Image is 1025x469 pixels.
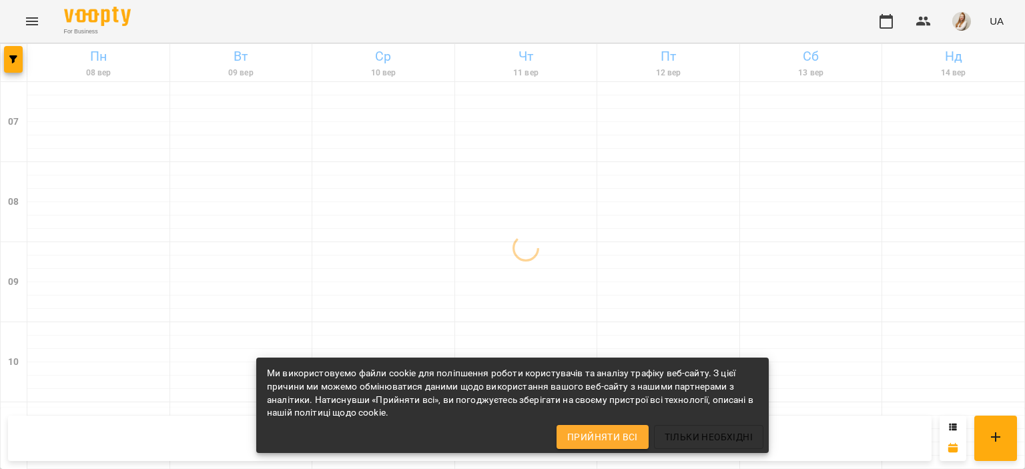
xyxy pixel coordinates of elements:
span: Прийняти всі [567,429,638,445]
h6: Пт [599,46,737,67]
h6: 09 вер [172,67,310,79]
h6: 10 [8,355,19,370]
h6: 09 [8,275,19,290]
span: For Business [64,27,131,36]
h6: 13 вер [742,67,880,79]
h6: Чт [457,46,595,67]
div: Ми використовуємо файли cookie для поліпшення роботи користувачів та аналізу трафіку веб-сайту. З... [267,362,758,425]
h6: Ср [314,46,452,67]
h6: 10 вер [314,67,452,79]
h6: Сб [742,46,880,67]
h6: 08 [8,195,19,209]
button: Тільки необхідні [654,425,763,449]
img: Voopty Logo [64,7,131,26]
h6: Нд [884,46,1022,67]
h6: 07 [8,115,19,129]
h6: Вт [172,46,310,67]
span: UA [990,14,1004,28]
button: UA [984,9,1009,33]
button: Прийняти всі [557,425,649,449]
span: Тільки необхідні [665,429,753,445]
h6: Пн [29,46,167,67]
h6: 08 вер [29,67,167,79]
button: Menu [16,5,48,37]
h6: 11 вер [457,67,595,79]
img: db46d55e6fdf8c79d257263fe8ff9f52.jpeg [952,12,971,31]
h6: 14 вер [884,67,1022,79]
h6: 12 вер [599,67,737,79]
